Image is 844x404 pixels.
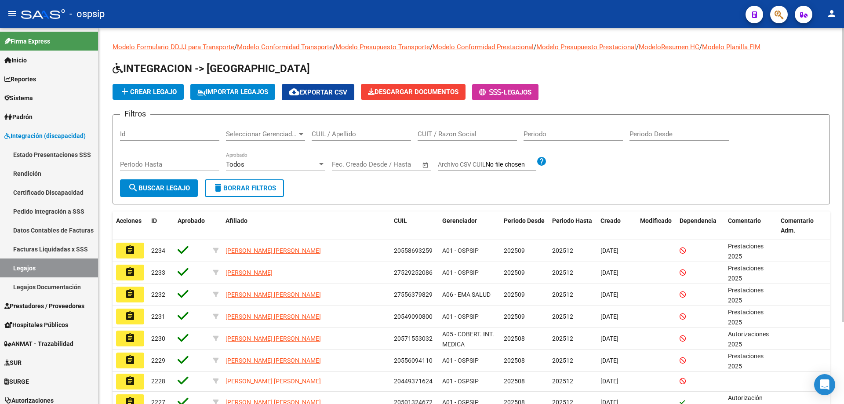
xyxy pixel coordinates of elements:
[814,374,835,395] div: Open Intercom Messenger
[116,217,142,224] span: Acciones
[125,376,135,386] mat-icon: assignment
[205,179,284,197] button: Borrar Filtros
[335,43,430,51] a: Modelo Presupuesto Transporte
[504,378,525,385] span: 202508
[479,88,504,96] span: -
[504,269,525,276] span: 202509
[552,247,573,254] span: 202512
[289,88,347,96] span: Exportar CSV
[442,313,479,320] span: A01 - OSPSIP
[4,36,50,46] span: Firma Express
[128,184,190,192] span: Buscar Legajo
[552,269,573,276] span: 202512
[442,269,479,276] span: A01 - OSPSIP
[600,357,618,364] span: [DATE]
[552,335,573,342] span: 202512
[442,378,479,385] span: A01 - OSPSIP
[724,211,777,240] datatable-header-cell: Comentario
[728,287,764,304] span: Prestaciones 2025
[174,211,209,240] datatable-header-cell: Aprobado
[237,43,333,51] a: Modelo Conformidad Transporte
[504,247,525,254] span: 202509
[226,335,321,342] span: [PERSON_NAME] [PERSON_NAME]
[504,313,525,320] span: 202509
[536,156,547,167] mat-icon: help
[536,43,636,51] a: Modelo Presupuesto Prestacional
[4,131,86,141] span: Integración (discapacidad)
[472,84,538,100] button: -Legajos
[113,62,310,75] span: INTEGRACION -> [GEOGRAPHIC_DATA]
[640,217,672,224] span: Modificado
[113,43,234,51] a: Modelo Formulario DDJJ para Transporte
[500,211,549,240] datatable-header-cell: Periodo Desde
[728,265,764,282] span: Prestaciones 2025
[282,84,354,100] button: Exportar CSV
[125,311,135,321] mat-icon: assignment
[222,211,390,240] datatable-header-cell: Afiliado
[394,378,433,385] span: 20449371624
[781,217,814,234] span: Comentario Adm.
[552,357,573,364] span: 202512
[4,358,22,368] span: SUR
[226,130,297,138] span: Seleccionar Gerenciador
[504,217,545,224] span: Periodo Desde
[777,211,830,240] datatable-header-cell: Comentario Adm.
[600,291,618,298] span: [DATE]
[637,211,676,240] datatable-header-cell: Modificado
[442,247,479,254] span: A01 - OSPSIP
[361,84,466,100] button: Descargar Documentos
[226,291,321,298] span: [PERSON_NAME] [PERSON_NAME]
[4,55,27,65] span: Inicio
[600,247,618,254] span: [DATE]
[442,357,479,364] span: A01 - OSPSIP
[600,269,618,276] span: [DATE]
[504,357,525,364] span: 202508
[125,333,135,343] mat-icon: assignment
[549,211,597,240] datatable-header-cell: Periodo Hasta
[226,357,321,364] span: [PERSON_NAME] [PERSON_NAME]
[151,378,165,385] span: 2228
[504,335,525,342] span: 202508
[120,88,177,96] span: Crear Legajo
[151,291,165,298] span: 2232
[226,217,247,224] span: Afiliado
[390,211,439,240] datatable-header-cell: CUIL
[226,247,321,254] span: [PERSON_NAME] [PERSON_NAME]
[213,184,276,192] span: Borrar Filtros
[597,211,637,240] datatable-header-cell: Creado
[600,335,618,342] span: [DATE]
[213,182,223,193] mat-icon: delete
[394,269,433,276] span: 27529252086
[332,160,367,168] input: Fecha inicio
[197,88,268,96] span: IMPORTAR LEGAJOS
[680,217,717,224] span: Dependencia
[151,247,165,254] span: 2234
[433,43,534,51] a: Modelo Conformidad Prestacional
[826,8,837,19] mat-icon: person
[368,88,458,96] span: Descargar Documentos
[486,161,536,169] input: Archivo CSV CUIL
[552,291,573,298] span: 202512
[552,378,573,385] span: 202512
[151,217,157,224] span: ID
[552,217,592,224] span: Periodo Hasta
[151,313,165,320] span: 2231
[394,291,433,298] span: 27556379829
[552,313,573,320] span: 202512
[128,182,138,193] mat-icon: search
[151,357,165,364] span: 2229
[113,84,184,100] button: Crear Legajo
[600,378,618,385] span: [DATE]
[438,161,486,168] span: Archivo CSV CUIL
[394,313,433,320] span: 20549090800
[151,269,165,276] span: 2233
[4,301,84,311] span: Prestadores / Proveedores
[439,211,500,240] datatable-header-cell: Gerenciador
[4,74,36,84] span: Reportes
[421,160,431,170] button: Open calendar
[226,378,321,385] span: [PERSON_NAME] [PERSON_NAME]
[728,217,761,224] span: Comentario
[226,160,244,168] span: Todos
[375,160,418,168] input: Fecha fin
[120,179,198,197] button: Buscar Legajo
